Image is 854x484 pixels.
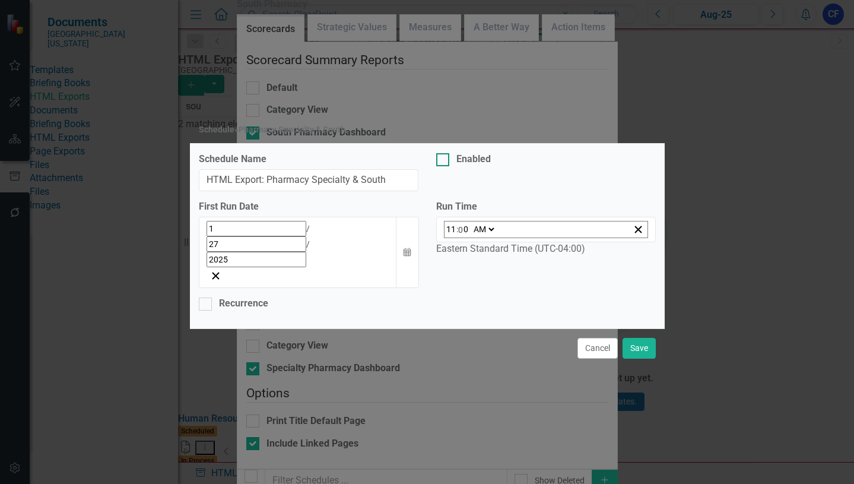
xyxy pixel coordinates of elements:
div: First Run Date [199,200,418,214]
input: -- [446,222,456,238]
div: Schedule » Pharmacy Specialty & South [199,125,345,134]
label: Schedule Name [199,153,418,166]
span: : [456,224,458,235]
div: Recurrence [219,297,268,311]
span: / [306,224,310,233]
input: Schedule Name [199,169,418,191]
div: Eastern Standard Time (UTC-04:00) [436,242,656,256]
button: Save [623,338,656,359]
input: -- [458,222,469,238]
div: Enabled [456,153,491,166]
button: Cancel [577,338,618,359]
label: Run Time [436,200,656,214]
span: / [306,239,310,249]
